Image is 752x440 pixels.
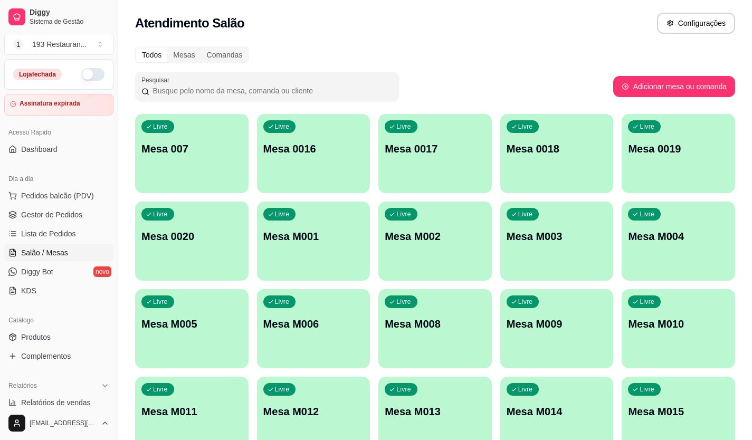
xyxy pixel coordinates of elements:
button: LivreMesa M001 [257,202,370,281]
label: Pesquisar [141,75,173,84]
p: Livre [518,385,533,394]
a: Gestor de Pedidos [4,206,113,223]
p: Mesa M004 [628,229,729,244]
p: Mesa M012 [263,404,364,419]
p: Mesa M003 [507,229,607,244]
span: Lista de Pedidos [21,228,76,239]
button: LivreMesa M002 [378,202,492,281]
a: Dashboard [4,141,113,158]
a: Complementos [4,348,113,365]
span: Relatórios [8,381,37,390]
button: LivreMesa M008 [378,289,492,368]
p: Mesa M009 [507,317,607,331]
p: Livre [275,385,290,394]
p: Mesa M001 [263,229,364,244]
p: Livre [153,210,168,218]
span: 1 [13,39,24,50]
p: Mesa M015 [628,404,729,419]
button: LivreMesa 0020 [135,202,249,281]
button: LivreMesa 0017 [378,114,492,193]
a: Assinatura expirada [4,94,113,116]
p: Livre [640,210,654,218]
a: Lista de Pedidos [4,225,113,242]
p: Livre [640,298,654,306]
p: Mesa 0016 [263,141,364,156]
span: Diggy Bot [21,266,53,277]
p: Livre [153,298,168,306]
button: Select a team [4,34,113,55]
button: LivreMesa M010 [622,289,735,368]
a: Salão / Mesas [4,244,113,261]
button: LivreMesa M005 [135,289,249,368]
div: Comandas [201,47,249,62]
div: Mesas [167,47,201,62]
button: LivreMesa 0016 [257,114,370,193]
button: Pedidos balcão (PDV) [4,187,113,204]
p: Livre [396,210,411,218]
p: Livre [275,210,290,218]
p: Livre [518,210,533,218]
p: Mesa 0020 [141,229,242,244]
p: Livre [518,122,533,131]
p: Mesa M005 [141,317,242,331]
span: Pedidos balcão (PDV) [21,190,94,201]
div: Todos [136,47,167,62]
span: KDS [21,285,36,296]
div: Loja fechada [13,69,62,80]
span: Diggy [30,8,109,17]
p: Livre [275,298,290,306]
button: Alterar Status [81,68,104,81]
div: Dia a dia [4,170,113,187]
p: Mesa M010 [628,317,729,331]
span: Gestor de Pedidos [21,209,82,220]
button: LivreMesa 007 [135,114,249,193]
span: Complementos [21,351,71,361]
p: Mesa M013 [385,404,486,419]
span: Produtos [21,332,51,342]
p: Mesa M006 [263,317,364,331]
a: DiggySistema de Gestão [4,4,113,30]
a: Diggy Botnovo [4,263,113,280]
div: 193 Restauran ... [32,39,87,50]
article: Assinatura expirada [20,100,80,108]
button: LivreMesa 0019 [622,114,735,193]
p: Mesa 0018 [507,141,607,156]
span: [EMAIL_ADDRESS][DOMAIN_NAME] [30,419,97,427]
a: KDS [4,282,113,299]
p: Mesa 007 [141,141,242,156]
p: Livre [640,122,654,131]
p: Mesa 0019 [628,141,729,156]
button: LivreMesa M006 [257,289,370,368]
p: Livre [275,122,290,131]
button: Adicionar mesa ou comanda [613,76,735,97]
span: Relatórios de vendas [21,397,91,408]
button: LivreMesa M003 [500,202,614,281]
button: Configurações [657,13,735,34]
p: Livre [518,298,533,306]
p: Mesa M002 [385,229,486,244]
p: Livre [153,385,168,394]
div: Acesso Rápido [4,124,113,141]
h2: Atendimento Salão [135,15,244,32]
p: Mesa M008 [385,317,486,331]
a: Relatórios de vendas [4,394,113,411]
p: Mesa 0017 [385,141,486,156]
button: LivreMesa M009 [500,289,614,368]
p: Livre [396,385,411,394]
span: Sistema de Gestão [30,17,109,26]
a: Produtos [4,329,113,346]
p: Livre [396,122,411,131]
p: Livre [640,385,654,394]
p: Livre [396,298,411,306]
button: LivreMesa 0018 [500,114,614,193]
span: Dashboard [21,144,58,155]
span: Salão / Mesas [21,247,68,258]
p: Mesa M011 [141,404,242,419]
p: Livre [153,122,168,131]
p: Mesa M014 [507,404,607,419]
input: Pesquisar [149,85,393,96]
button: LivreMesa M004 [622,202,735,281]
button: [EMAIL_ADDRESS][DOMAIN_NAME] [4,410,113,436]
div: Catálogo [4,312,113,329]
